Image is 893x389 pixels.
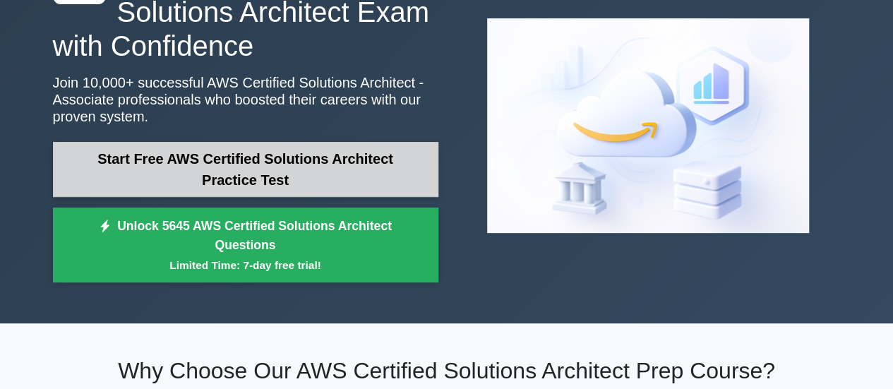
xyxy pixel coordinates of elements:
[53,74,438,125] p: Join 10,000+ successful AWS Certified Solutions Architect - Associate professionals who boosted t...
[53,208,438,282] a: Unlock 5645 AWS Certified Solutions Architect QuestionsLimited Time: 7-day free trial!
[476,7,820,244] img: AWS Certified Solutions Architect - Associate Preview
[71,257,421,273] small: Limited Time: 7-day free trial!
[53,142,438,197] a: Start Free AWS Certified Solutions Architect Practice Test
[53,357,841,384] h2: Why Choose Our AWS Certified Solutions Architect Prep Course?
